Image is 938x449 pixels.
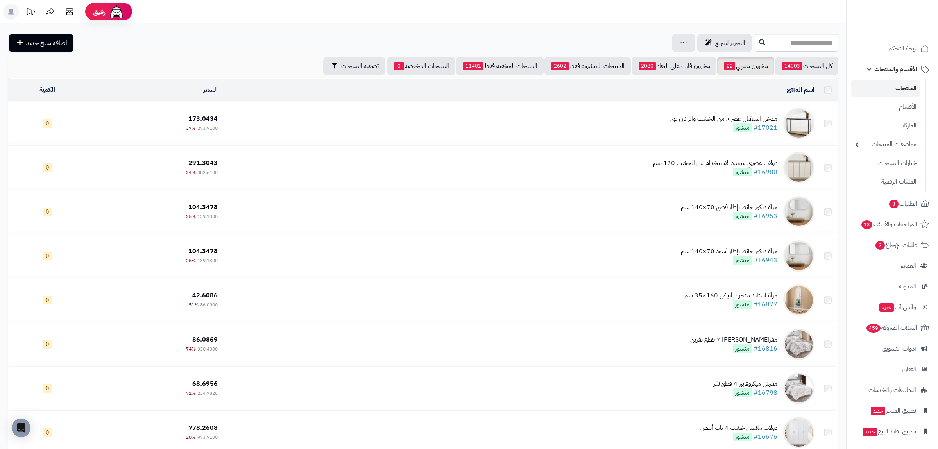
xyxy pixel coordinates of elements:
img: مدخل استقبال عصري من الخشب والراتان بني [783,108,814,139]
span: 51% [189,301,199,308]
span: منشور [733,344,752,353]
span: 382.6100 [197,169,218,176]
img: دولاب ملابس خشب 4 باب أبيض [783,417,814,448]
span: تصفية المنتجات [341,61,379,71]
a: السلات المتروكة459 [851,318,933,337]
a: الطلبات3 [851,194,933,213]
a: المنتجات المنشورة فقط2602 [544,57,631,75]
a: #16676 [754,432,777,442]
span: 0 [43,428,52,437]
a: طلبات الإرجاع2 [851,236,933,254]
span: وآتس آب [879,302,916,313]
span: 2 [875,241,885,249]
div: مفرش ميكروفايبر 4 قطع نفر [714,379,777,388]
span: 2602 [551,62,569,70]
span: 0 [43,163,52,172]
span: 0 [43,119,52,128]
span: المدونة [899,281,916,292]
span: 778.2608 [188,423,218,433]
a: المدونة [851,277,933,296]
a: #16798 [754,388,777,397]
a: العملاء [851,256,933,275]
span: 0 [394,62,404,70]
span: الطلبات [888,198,917,209]
a: مخزون قارب على النفاذ2080 [632,57,716,75]
span: 291.3043 [188,158,218,168]
span: السلات المتروكة [866,322,917,333]
span: 71% [186,390,196,397]
div: Open Intercom Messenger [12,419,30,437]
a: الأقسام [851,98,920,115]
div: مرآة استاند متحرك أبيض 160×35 سم [684,291,777,300]
img: مرآة ديكور حائط بإطار أسود 70×140 سم [783,240,814,272]
a: التحرير لسريع [697,34,752,52]
img: مرآة ديكور حائط بإطار فضي 70×140 سم [783,196,814,227]
a: #16980 [754,167,777,177]
div: مرآة ديكور حائط بإطار فضي 70×140 سم [681,203,777,212]
a: #16816 [754,344,777,353]
span: منشور [733,212,752,220]
span: 74% [186,345,196,352]
span: 459 [866,324,881,332]
a: السعر [203,85,218,95]
a: الماركات [851,117,920,134]
img: ai-face.png [109,4,124,20]
span: 104.3478 [188,247,218,256]
span: 37% [186,125,196,132]
div: دولاب ملابس خشب 4 باب أبيض [700,424,777,433]
span: 20% [186,434,196,441]
span: منشور [733,256,752,265]
span: منشور [733,300,752,309]
span: 104.3478 [188,202,218,212]
button: تصفية المنتجات [323,57,385,75]
span: العملاء [901,260,916,271]
a: خيارات المنتجات [851,155,920,172]
span: منشور [733,388,752,397]
a: تطبيق المتجرجديد [851,401,933,420]
span: الأقسام والمنتجات [874,64,917,75]
span: 330.4300 [197,345,218,352]
span: رفيق [93,7,106,16]
span: تطبيق نقاط البيع [862,426,916,437]
span: 86.0900 [200,301,218,308]
a: المراجعات والأسئلة13 [851,215,933,234]
span: 14003 [782,62,802,70]
img: دولاب عصري متعدد الاستخدام من الخشب 120 سم [783,152,814,183]
a: #16943 [754,256,777,265]
span: التطبيقات والخدمات [868,385,916,395]
span: 234.7826 [197,390,218,397]
a: تطبيق نقاط البيعجديد [851,422,933,441]
span: التقارير [901,364,916,375]
a: التقارير [851,360,933,379]
div: مفر[PERSON_NAME] 7 قطع نفرين [690,335,777,344]
img: مرآة استاند متحرك أبيض 160×35 سم [783,284,814,316]
span: تطبيق المتجر [870,405,916,416]
span: المراجعات والأسئلة [861,219,917,230]
span: 0 [43,340,52,349]
span: 0 [43,252,52,260]
a: الملفات الرقمية [851,174,920,190]
span: 0 [43,384,52,393]
span: 13 [861,220,872,229]
a: كل المنتجات14003 [775,57,838,75]
a: #16953 [754,211,777,221]
span: 68.6956 [192,379,218,388]
a: #16877 [754,300,777,309]
a: وآتس آبجديد [851,298,933,317]
a: التطبيقات والخدمات [851,381,933,399]
img: مفرش ميكروفايبر 7 قطع نفرين [783,329,814,360]
span: 173.0434 [188,114,218,123]
span: 273.9100 [197,125,218,132]
img: logo-2.png [885,19,931,36]
span: جديد [879,303,894,312]
a: اضافة منتج جديد [9,34,73,52]
a: تحديثات المنصة [21,4,40,21]
a: أدوات التسويق [851,339,933,358]
span: 22 [724,62,735,70]
span: التحرير لسريع [715,38,745,48]
span: 2080 [639,62,656,70]
span: اضافة منتج جديد [26,38,67,48]
span: أدوات التسويق [882,343,916,354]
a: اسم المنتج [787,85,814,95]
span: 25% [186,257,196,264]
